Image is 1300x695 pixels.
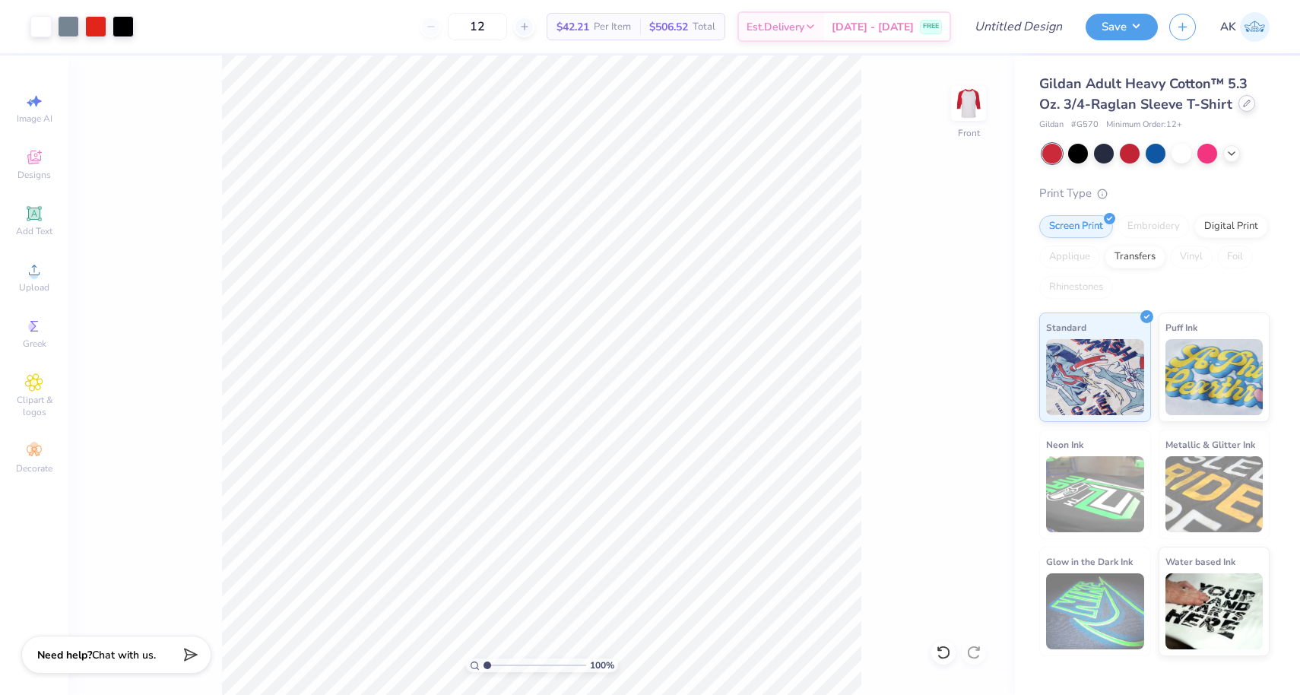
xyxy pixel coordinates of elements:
[1165,573,1264,649] img: Water based Ink
[1220,18,1236,36] span: AK
[1046,436,1083,452] span: Neon Ink
[1046,319,1086,335] span: Standard
[1220,12,1270,42] a: AK
[17,113,52,125] span: Image AI
[556,19,589,35] span: $42.21
[1039,119,1064,132] span: Gildan
[16,225,52,237] span: Add Text
[962,11,1074,42] input: Untitled Design
[1105,246,1165,268] div: Transfers
[19,281,49,294] span: Upload
[1039,215,1113,238] div: Screen Print
[16,462,52,474] span: Decorate
[1046,554,1133,570] span: Glow in the Dark Ink
[1217,246,1253,268] div: Foil
[1106,119,1182,132] span: Minimum Order: 12 +
[1165,456,1264,532] img: Metallic & Glitter Ink
[747,19,804,35] span: Est. Delivery
[448,13,507,40] input: – –
[590,659,614,672] span: 100 %
[1240,12,1270,42] img: Ava Klick
[17,169,51,181] span: Designs
[1046,456,1144,532] img: Neon Ink
[832,19,914,35] span: [DATE] - [DATE]
[1039,75,1248,113] span: Gildan Adult Heavy Cotton™ 5.3 Oz. 3/4-Raglan Sleeve T-Shirt
[958,126,980,140] div: Front
[1046,339,1144,415] img: Standard
[1194,215,1268,238] div: Digital Print
[92,648,156,662] span: Chat with us.
[923,21,939,32] span: FREE
[1165,554,1235,570] span: Water based Ink
[1086,14,1158,40] button: Save
[1039,246,1100,268] div: Applique
[1071,119,1099,132] span: # G570
[1165,436,1255,452] span: Metallic & Glitter Ink
[649,19,688,35] span: $506.52
[1039,185,1270,202] div: Print Type
[23,338,46,350] span: Greek
[1118,215,1190,238] div: Embroidery
[1165,339,1264,415] img: Puff Ink
[1039,276,1113,299] div: Rhinestones
[1046,573,1144,649] img: Glow in the Dark Ink
[953,88,984,119] img: Front
[1165,319,1197,335] span: Puff Ink
[594,19,631,35] span: Per Item
[693,19,715,35] span: Total
[8,394,61,418] span: Clipart & logos
[1170,246,1213,268] div: Vinyl
[37,648,92,662] strong: Need help?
